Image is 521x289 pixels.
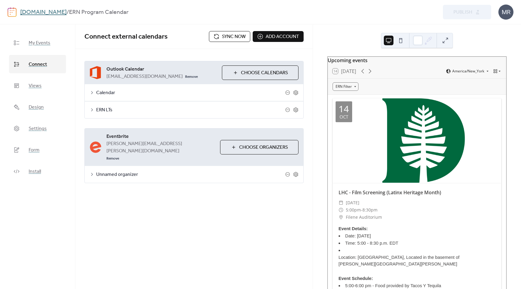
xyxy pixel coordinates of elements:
span: Calendar [96,89,285,97]
b: / [67,7,69,18]
span: Event Schedule: [339,275,373,282]
span: [EMAIL_ADDRESS][DOMAIN_NAME] [106,73,183,80]
a: Install [9,162,66,180]
span: Remove [106,156,119,161]
span: Connect external calendars [84,30,168,43]
span: ERN LTs [96,106,285,114]
div: Oct [339,115,348,119]
span: 5:00-6:00 pm - Food provided by Tacos Y Tequila [345,282,441,289]
span: [PERSON_NAME][EMAIL_ADDRESS][PERSON_NAME][DOMAIN_NAME] [106,140,215,155]
span: Location: [GEOGRAPHIC_DATA], Located in the basement of [PERSON_NAME][GEOGRAPHIC_DATA][PERSON_NAME] [339,254,495,267]
span: Filene Auditorium [346,214,382,221]
span: Choose Calendars [241,69,288,77]
span: Unnamed organizer [96,171,285,178]
span: Views [29,81,42,91]
button: Choose Organizers [220,140,298,154]
div: ​ [339,206,343,214]
div: ​ [339,199,343,206]
div: LHC - Film Screening (Latinx Heritage Month) [333,189,501,196]
span: Date: [DATE] [345,233,371,239]
button: Sync now [209,31,250,42]
span: Connect [29,60,47,69]
div: ​ [339,214,343,221]
a: [DOMAIN_NAME] [20,7,67,18]
button: Choose Calendars [222,65,298,80]
a: Settings [9,119,66,138]
span: 5:00pm [346,206,361,214]
a: Views [9,76,66,95]
span: Design [29,103,44,112]
span: Remove [185,75,198,79]
span: [DATE] [346,199,359,206]
a: Form [9,141,66,159]
img: eventbrite [90,141,102,153]
span: Install [29,167,41,176]
div: MR [498,5,513,20]
span: Eventbrite [106,133,215,140]
span: Time: 5:00 - 8:30 p.m. EDT [345,240,398,246]
button: Add account [253,31,304,42]
div: Upcoming events [328,57,506,64]
span: Sync now [222,33,246,40]
a: Connect [9,55,66,73]
a: My Events [9,33,66,52]
div: 14 [339,104,349,113]
a: Design [9,98,66,116]
span: - [361,206,362,214]
span: Outlook Calendar [106,66,217,73]
span: Form [29,145,39,155]
span: America/New_York [452,69,484,73]
b: ERN Program Calendar [69,7,128,18]
span: Choose Organizers [239,144,288,151]
span: Add account [266,33,299,40]
span: 8:30pm [362,206,377,214]
img: outlook [90,66,102,80]
span: Event Details: [339,225,368,232]
span: Settings [29,124,47,133]
span: My Events [29,38,50,48]
img: logo [8,7,17,17]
